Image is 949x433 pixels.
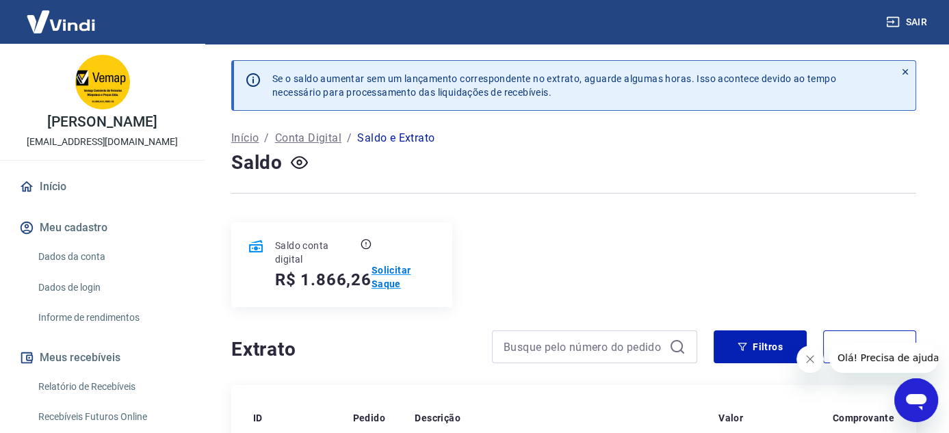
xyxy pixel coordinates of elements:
p: Descrição [415,411,460,425]
p: ID [253,411,263,425]
button: Exportar [823,330,916,363]
p: Saldo e Extrato [357,130,434,146]
iframe: Mensagem da empresa [829,343,938,373]
h4: Saldo [231,149,283,176]
p: Comprovante [833,411,894,425]
a: Dados de login [33,274,188,302]
p: Valor [718,411,743,425]
p: [PERSON_NAME] [47,115,157,129]
p: [EMAIL_ADDRESS][DOMAIN_NAME] [27,135,178,149]
span: Olá! Precisa de ajuda? [8,10,115,21]
a: Dados da conta [33,243,188,271]
button: Sair [883,10,933,35]
a: Solicitar Saque [372,263,436,291]
h4: Extrato [231,336,476,363]
button: Meus recebíveis [16,343,188,373]
button: Filtros [714,330,807,363]
button: Meu cadastro [16,213,188,243]
iframe: Fechar mensagem [796,345,824,373]
p: Saldo conta digital [275,239,358,266]
img: Vindi [16,1,105,42]
a: Relatório de Recebíveis [33,373,188,401]
h5: R$ 1.866,26 [275,269,372,291]
input: Busque pelo número do pedido [504,337,664,357]
p: Se o saldo aumentar sem um lançamento correspondente no extrato, aguarde algumas horas. Isso acon... [272,72,836,99]
p: Pedido [353,411,385,425]
a: Informe de rendimentos [33,304,188,332]
p: / [264,130,269,146]
p: / [347,130,352,146]
iframe: Botão para abrir a janela de mensagens [894,378,938,422]
a: Início [16,172,188,202]
img: da059244-fbc9-42a8-b14b-52b2a57795b2.jpeg [75,55,130,109]
a: Recebíveis Futuros Online [33,403,188,431]
a: Início [231,130,259,146]
a: Conta Digital [275,130,341,146]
